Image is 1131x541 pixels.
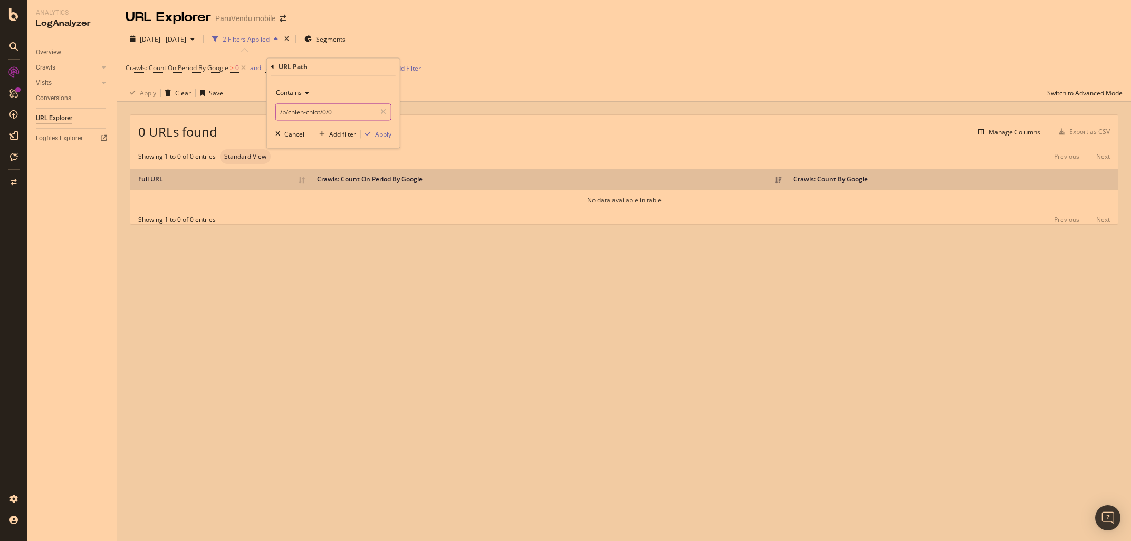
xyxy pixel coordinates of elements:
div: times [282,34,291,44]
div: Open Intercom Messenger [1095,505,1120,530]
button: Manage Columns [974,125,1040,138]
div: Switch to Advanced Mode [1047,89,1123,98]
div: Save [209,89,223,98]
th: Crawls: Count On Period By Google: activate to sort column ascending [309,169,785,190]
div: Cancel [284,130,304,139]
span: Contains [276,89,302,98]
button: Save [196,84,223,101]
div: Showing 1 to 0 of 0 entries [138,152,216,161]
a: Crawls [36,62,99,73]
button: Add filter [315,129,356,140]
div: 2 Filters Applied [223,35,270,44]
span: [DATE] - [DATE] [140,35,186,44]
button: Apply [361,129,391,140]
div: Visits [36,78,52,89]
div: and [250,63,261,72]
span: Segments [316,35,346,44]
div: Clear [175,89,191,98]
div: Showing 1 to 0 of 0 entries [138,215,216,224]
span: > [230,63,234,72]
div: URL Explorer [126,8,211,26]
div: URL Path [279,62,308,71]
button: Apply [126,84,156,101]
div: Analytics [36,8,108,17]
div: Crawls [36,62,55,73]
button: 2 Filters Applied [208,31,282,47]
div: neutral label [220,149,271,164]
div: Conversions [36,93,71,104]
div: URL Explorer [36,113,72,124]
button: Switch to Advanced Mode [1043,84,1123,101]
div: Export as CSV [1069,127,1110,136]
a: Logfiles Explorer [36,133,109,144]
div: ParuVendu mobile [215,13,275,24]
div: Apply [140,89,156,98]
div: arrow-right-arrow-left [280,15,286,22]
span: Standard View [224,153,266,160]
button: and [250,63,261,73]
a: URL Explorer [36,113,109,124]
th: Crawls: Count By Google [785,169,1118,190]
a: Visits [36,78,99,89]
span: 0 URLs found [138,123,217,141]
div: Overview [36,47,61,58]
div: LogAnalyzer [36,17,108,30]
div: Apply [375,130,391,139]
button: Export as CSV [1055,123,1110,140]
span: URL Path [265,63,292,72]
span: 0 [235,61,239,75]
button: Cancel [271,129,304,140]
a: Overview [36,47,109,58]
div: Manage Columns [989,128,1040,137]
a: Conversions [36,93,109,104]
span: Crawls: Count On Period By Google [126,63,228,72]
button: Clear [161,84,191,101]
td: No data available in table [130,190,1118,210]
button: [DATE] - [DATE] [126,31,199,47]
div: Logfiles Explorer [36,133,83,144]
div: Add filter [329,130,356,139]
div: Add Filter [393,64,421,73]
th: Full URL: activate to sort column ascending [130,169,309,190]
button: Segments [300,31,350,47]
